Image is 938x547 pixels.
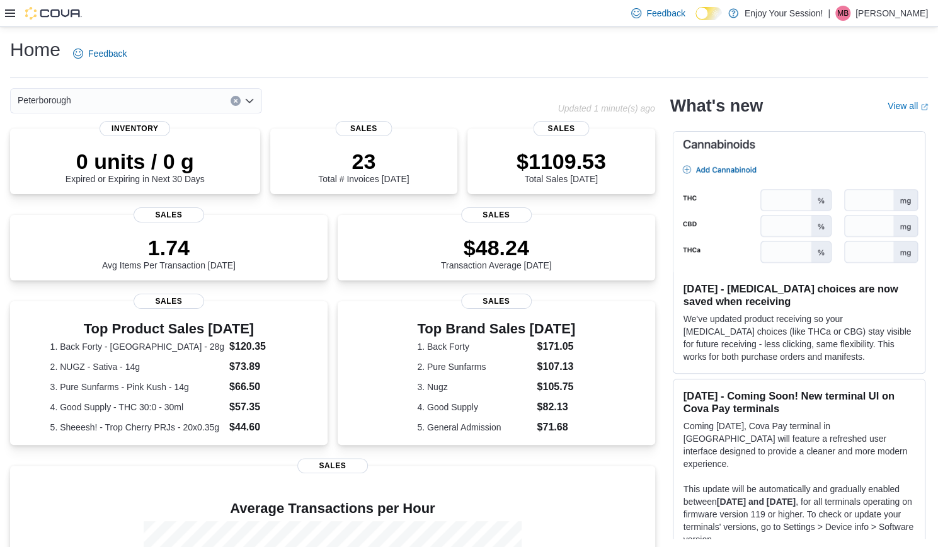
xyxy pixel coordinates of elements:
img: Cova [25,7,82,20]
div: Matty Buchan [835,6,850,21]
span: Sales [461,294,532,309]
p: Coming [DATE], Cova Pay terminal in [GEOGRAPHIC_DATA] will feature a refreshed user interface des... [683,420,915,470]
h3: [DATE] - Coming Soon! New terminal UI on Cova Pay terminals [683,389,915,415]
span: Sales [134,207,204,222]
h3: Top Brand Sales [DATE] [417,321,575,337]
input: Dark Mode [695,7,722,20]
dd: $171.05 [537,339,575,354]
div: Avg Items Per Transaction [DATE] [102,235,236,270]
dd: $57.35 [229,400,287,415]
span: Peterborough [18,93,71,108]
p: 23 [318,149,409,174]
p: | [828,6,830,21]
dt: 5. Sheeesh! - Trop Cherry PRJs - 20x0.35g [50,421,224,434]
button: Open list of options [244,96,255,106]
dt: 2. NUGZ - Sativa - 14g [50,360,224,373]
dd: $44.60 [229,420,287,435]
p: 0 units / 0 g [66,149,205,174]
p: This update will be automatically and gradually enabled between , for all terminals operating on ... [683,483,915,546]
button: Clear input [231,96,241,106]
h2: What's new [670,96,763,116]
span: MB [837,6,849,21]
p: [PERSON_NAME] [855,6,928,21]
div: Expired or Expiring in Next 30 Days [66,149,205,184]
dd: $73.89 [229,359,287,374]
dd: $107.13 [537,359,575,374]
dd: $71.68 [537,420,575,435]
a: Feedback [626,1,690,26]
p: $1109.53 [517,149,606,174]
dd: $66.50 [229,379,287,394]
span: Sales [533,121,589,136]
dd: $120.35 [229,339,287,354]
dt: 4. Good Supply [417,401,532,413]
span: Sales [336,121,392,136]
span: Sales [134,294,204,309]
dt: 5. General Admission [417,421,532,434]
span: Sales [297,458,368,473]
a: View allExternal link [888,101,928,111]
dt: 1. Back Forty - [GEOGRAPHIC_DATA] - 28g [50,340,224,353]
div: Transaction Average [DATE] [441,235,552,270]
dd: $82.13 [537,400,575,415]
div: Total # Invoices [DATE] [318,149,409,184]
p: 1.74 [102,235,236,260]
p: We've updated product receiving so your [MEDICAL_DATA] choices (like THCa or CBG) stay visible fo... [683,313,915,363]
dt: 2. Pure Sunfarms [417,360,532,373]
span: Feedback [88,47,127,60]
dd: $105.75 [537,379,575,394]
h3: [DATE] - [MEDICAL_DATA] choices are now saved when receiving [683,282,915,308]
span: Inventory [100,121,170,136]
p: Enjoy Your Session! [745,6,823,21]
dt: 3. Pure Sunfarms - Pink Kush - 14g [50,381,224,393]
dt: 1. Back Forty [417,340,532,353]
h1: Home [10,37,60,62]
dt: 3. Nugz [417,381,532,393]
h3: Top Product Sales [DATE] [50,321,288,337]
span: Sales [461,207,532,222]
span: Feedback [646,7,685,20]
strong: [DATE] and [DATE] [717,497,796,507]
p: Updated 1 minute(s) ago [558,103,655,113]
a: Feedback [68,41,132,66]
svg: External link [920,103,928,111]
h4: Average Transactions per Hour [20,501,645,516]
div: Total Sales [DATE] [517,149,606,184]
p: $48.24 [441,235,552,260]
dt: 4. Good Supply - THC 30:0 - 30ml [50,401,224,413]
